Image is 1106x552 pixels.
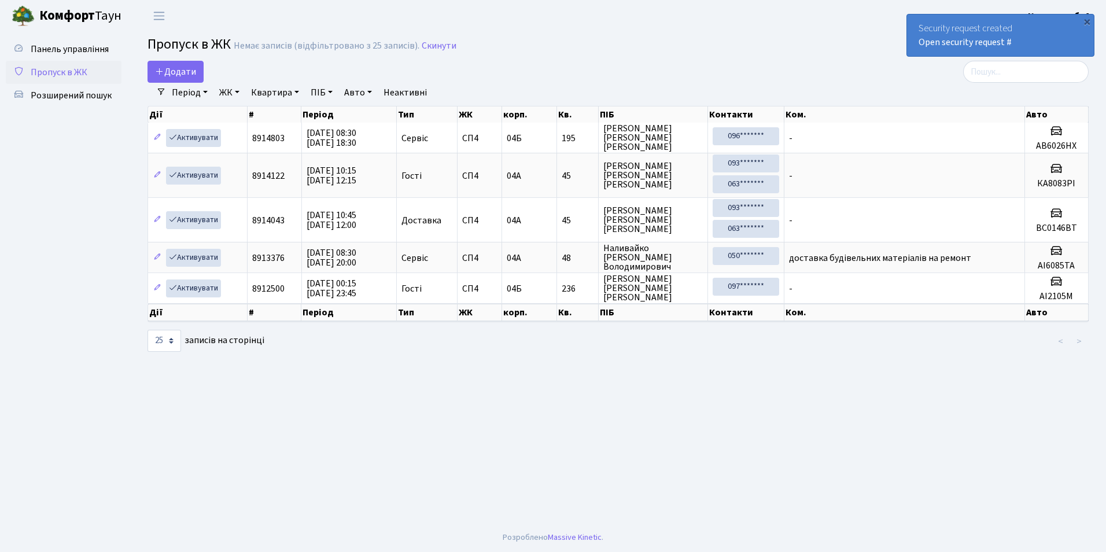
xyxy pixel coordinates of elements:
span: [PERSON_NAME] [PERSON_NAME] [PERSON_NAME] [603,161,703,189]
div: × [1081,16,1093,27]
a: Квартира [246,83,304,102]
th: Кв. [557,106,599,123]
label: записів на сторінці [148,330,264,352]
div: Розроблено . [503,531,603,544]
th: Ком. [784,304,1024,321]
span: - [789,132,792,145]
h5: КА8083PI [1030,178,1083,189]
b: Консьєрж б. 4. [1028,10,1092,23]
span: доставка будівельних матеріалів на ремонт [789,252,971,264]
span: 45 [562,216,593,225]
a: Активувати [166,211,221,229]
h5: АВ6026НХ [1030,141,1083,152]
span: 8914803 [252,132,285,145]
select: записів на сторінці [148,330,181,352]
h5: АІ6085ТА [1030,260,1083,271]
h5: АІ2105М [1030,291,1083,302]
span: [DATE] 10:15 [DATE] 12:15 [307,164,356,187]
span: СП4 [462,134,496,143]
span: 8913376 [252,252,285,264]
a: Неактивні [379,83,432,102]
span: СП4 [462,216,496,225]
span: - [789,282,792,295]
span: Сервіс [401,134,428,143]
th: Тип [397,106,458,123]
span: 04А [507,214,521,227]
h5: ВС0146ВТ [1030,223,1083,234]
span: Додати [155,65,196,78]
input: Пошук... [963,61,1089,83]
span: 04А [507,170,521,182]
span: [DATE] 10:45 [DATE] 12:00 [307,209,356,231]
a: Авто [340,83,377,102]
th: ЖК [458,106,502,123]
a: Massive Kinetic [548,531,602,543]
th: # [248,106,302,123]
span: СП4 [462,284,496,293]
a: ЖК [215,83,244,102]
th: Ком. [784,106,1024,123]
a: Додати [148,61,204,83]
span: Пропуск в ЖК [31,66,87,79]
th: Дії [148,304,248,321]
span: 8914043 [252,214,285,227]
span: 48 [562,253,593,263]
th: корп. [502,106,557,123]
span: 04Б [507,282,522,295]
span: 8912500 [252,282,285,295]
a: Активувати [166,129,221,147]
span: Сервіс [401,253,428,263]
span: Гості [401,284,422,293]
a: Розширений пошук [6,84,121,107]
a: Open security request # [919,36,1012,49]
a: Активувати [166,279,221,297]
span: Гості [401,171,422,181]
span: СП4 [462,253,496,263]
th: корп. [502,304,557,321]
th: Дії [148,106,248,123]
th: Контакти [708,106,784,123]
span: [DATE] 08:30 [DATE] 20:00 [307,246,356,269]
th: Контакти [708,304,784,321]
a: Активувати [166,167,221,185]
span: 195 [562,134,593,143]
a: ПІБ [306,83,337,102]
a: Активувати [166,249,221,267]
span: 236 [562,284,593,293]
th: Період [301,106,396,123]
span: Панель управління [31,43,109,56]
span: 8914122 [252,170,285,182]
th: Період [301,304,396,321]
span: Таун [39,6,121,26]
th: Тип [397,304,458,321]
span: [DATE] 08:30 [DATE] 18:30 [307,127,356,149]
th: ПІБ [599,106,708,123]
th: ЖК [458,304,502,321]
th: Кв. [557,304,599,321]
img: logo.png [12,5,35,28]
span: СП4 [462,171,496,181]
span: 04А [507,252,521,264]
th: ПІБ [599,304,708,321]
div: Security request created [907,14,1094,56]
span: Пропуск в ЖК [148,34,231,54]
span: Доставка [401,216,441,225]
span: [PERSON_NAME] [PERSON_NAME] [PERSON_NAME] [603,274,703,302]
span: 04Б [507,132,522,145]
span: - [789,214,792,227]
a: Період [167,83,212,102]
b: Комфорт [39,6,95,25]
th: # [248,304,302,321]
div: Немає записів (відфільтровано з 25 записів). [234,41,419,51]
a: Панель управління [6,38,121,61]
a: Пропуск в ЖК [6,61,121,84]
a: Консьєрж б. 4. [1028,9,1092,23]
a: Скинути [422,41,456,51]
span: [PERSON_NAME] [PERSON_NAME] [PERSON_NAME] [603,206,703,234]
th: Авто [1025,304,1089,321]
span: Наливайко [PERSON_NAME] Володимирович [603,244,703,271]
span: - [789,170,792,182]
span: [DATE] 00:15 [DATE] 23:45 [307,277,356,300]
span: 45 [562,171,593,181]
span: [PERSON_NAME] [PERSON_NAME] [PERSON_NAME] [603,124,703,152]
